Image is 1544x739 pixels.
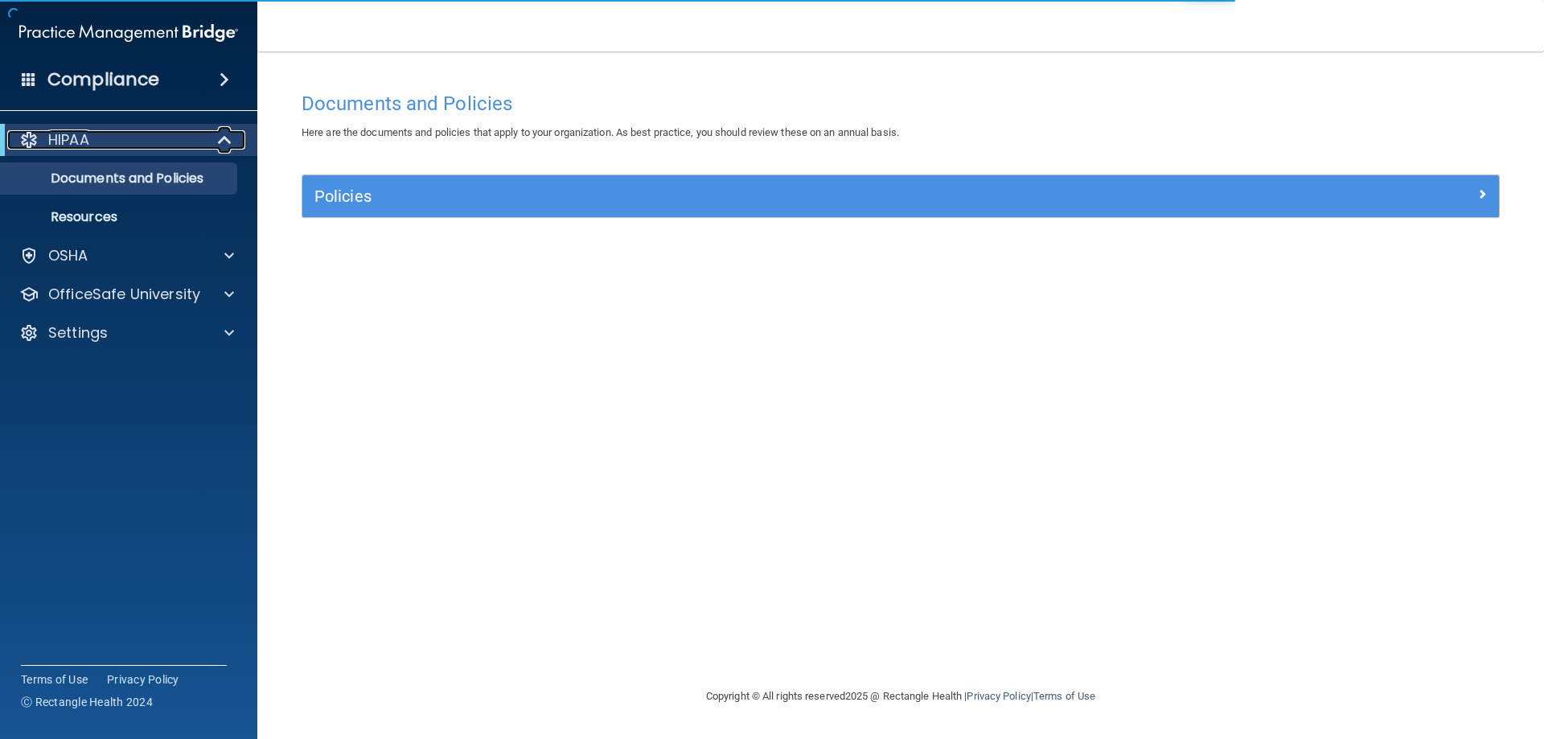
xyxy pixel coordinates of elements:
[47,68,159,91] h4: Compliance
[19,246,234,265] a: OSHA
[19,285,234,304] a: OfficeSafe University
[48,130,89,150] p: HIPAA
[10,170,230,187] p: Documents and Policies
[21,671,88,688] a: Terms of Use
[302,93,1500,114] h4: Documents and Policies
[21,694,153,710] span: Ⓒ Rectangle Health 2024
[48,323,108,343] p: Settings
[48,246,88,265] p: OSHA
[967,690,1030,702] a: Privacy Policy
[107,671,179,688] a: Privacy Policy
[1266,625,1525,689] iframe: Drift Widget Chat Controller
[314,187,1188,205] h5: Policies
[19,130,233,150] a: HIPAA
[19,17,238,49] img: PMB logo
[302,126,899,138] span: Here are the documents and policies that apply to your organization. As best practice, you should...
[1033,690,1095,702] a: Terms of Use
[48,285,200,304] p: OfficeSafe University
[607,671,1194,722] div: Copyright © All rights reserved 2025 @ Rectangle Health | |
[314,183,1487,209] a: Policies
[19,323,234,343] a: Settings
[10,209,230,225] p: Resources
